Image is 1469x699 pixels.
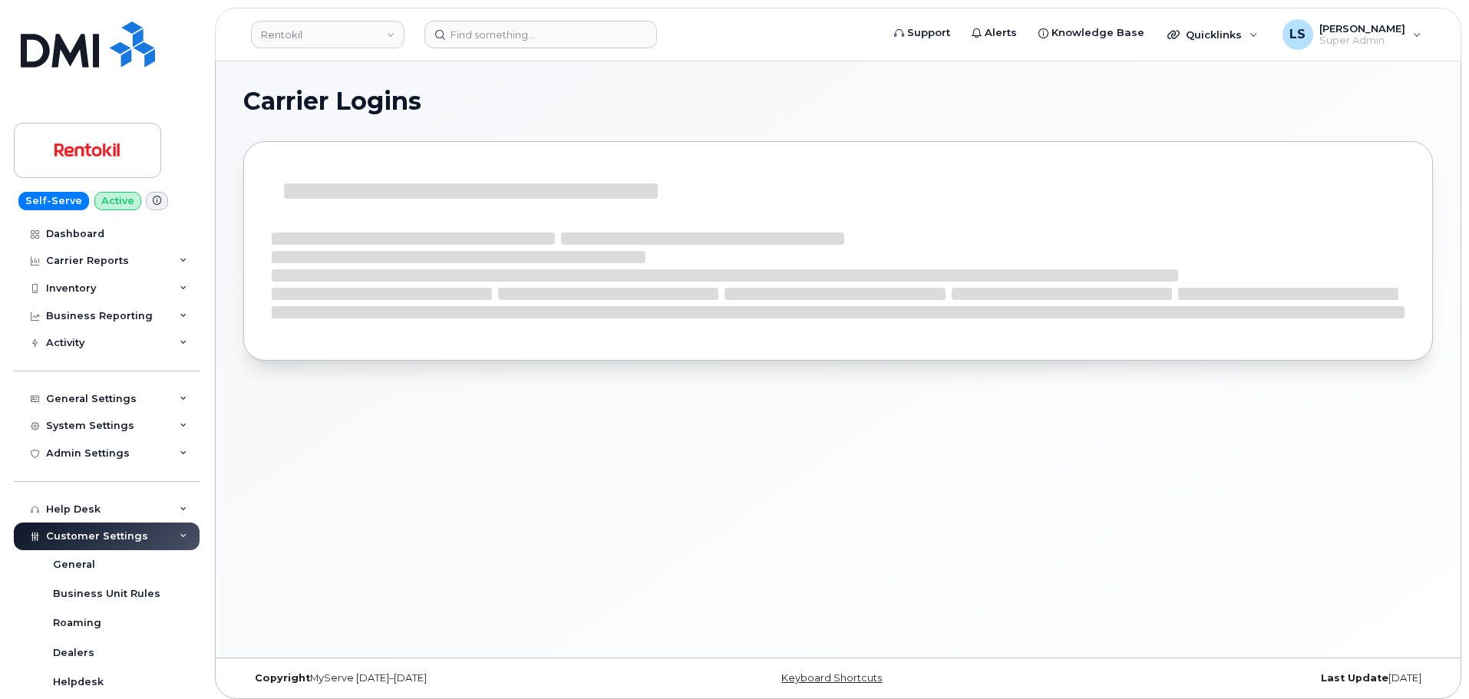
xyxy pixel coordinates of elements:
[781,672,882,684] a: Keyboard Shortcuts
[1321,672,1388,684] strong: Last Update
[243,672,640,684] div: MyServe [DATE]–[DATE]
[243,90,421,113] span: Carrier Logins
[255,672,310,684] strong: Copyright
[1036,672,1433,684] div: [DATE]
